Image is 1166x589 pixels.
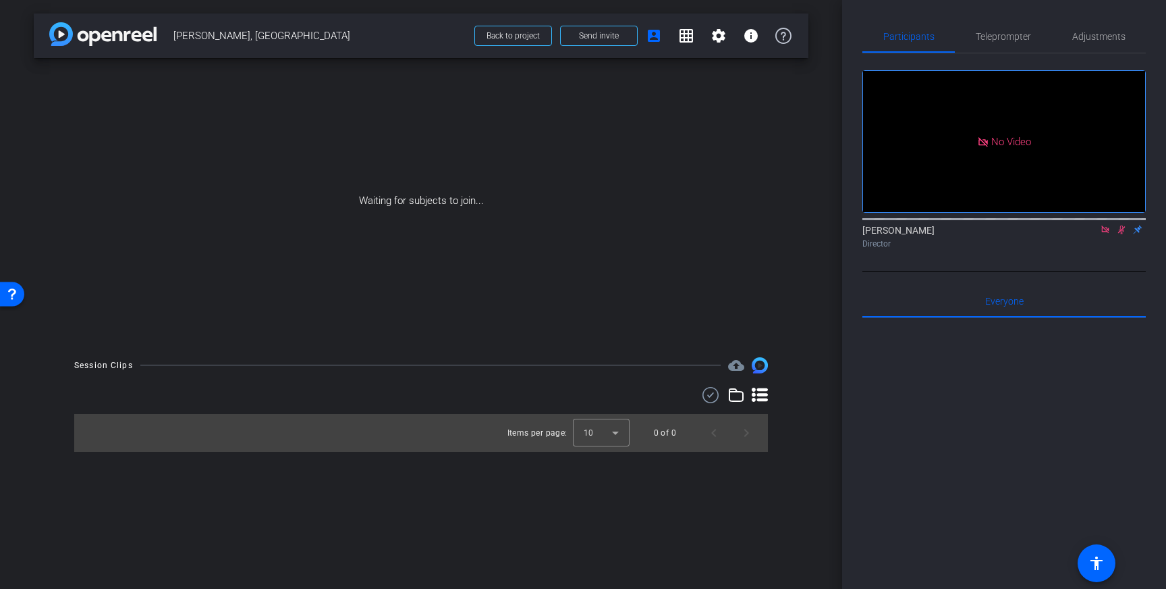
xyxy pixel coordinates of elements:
[752,357,768,374] img: Session clips
[730,417,762,449] button: Next page
[1088,555,1105,571] mat-icon: accessibility
[862,224,1146,250] div: [PERSON_NAME]
[487,31,540,41] span: Back to project
[678,28,694,44] mat-icon: grid_on
[728,357,744,374] mat-icon: cloud_upload
[698,417,730,449] button: Previous page
[474,26,552,46] button: Back to project
[654,426,676,440] div: 0 of 0
[1072,32,1126,41] span: Adjustments
[49,22,157,46] img: app-logo
[728,357,744,374] span: Destinations for your clips
[985,297,1024,306] span: Everyone
[173,22,466,49] span: [PERSON_NAME], [GEOGRAPHIC_DATA]
[743,28,759,44] mat-icon: info
[976,32,1031,41] span: Teleprompter
[560,26,638,46] button: Send invite
[507,426,567,440] div: Items per page:
[74,359,133,372] div: Session Clips
[34,58,808,344] div: Waiting for subjects to join...
[579,30,619,41] span: Send invite
[862,238,1146,250] div: Director
[711,28,727,44] mat-icon: settings
[991,135,1031,147] span: No Video
[646,28,662,44] mat-icon: account_box
[883,32,935,41] span: Participants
